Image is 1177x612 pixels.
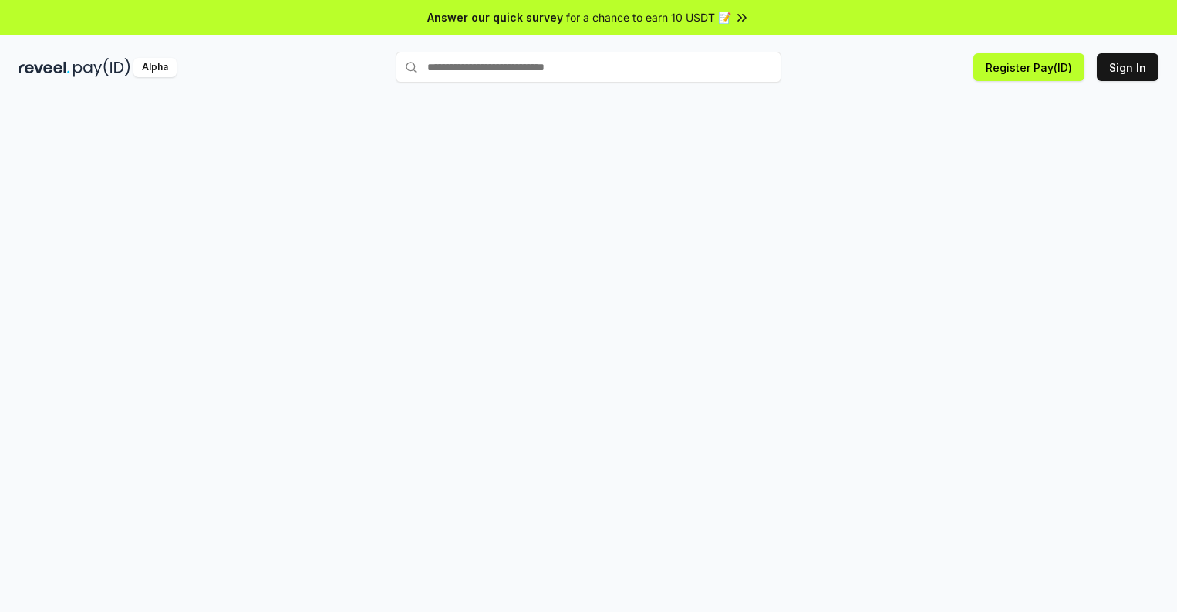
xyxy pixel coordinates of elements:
[427,9,563,25] span: Answer our quick survey
[133,58,177,77] div: Alpha
[19,58,70,77] img: reveel_dark
[1097,53,1158,81] button: Sign In
[973,53,1084,81] button: Register Pay(ID)
[73,58,130,77] img: pay_id
[566,9,731,25] span: for a chance to earn 10 USDT 📝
